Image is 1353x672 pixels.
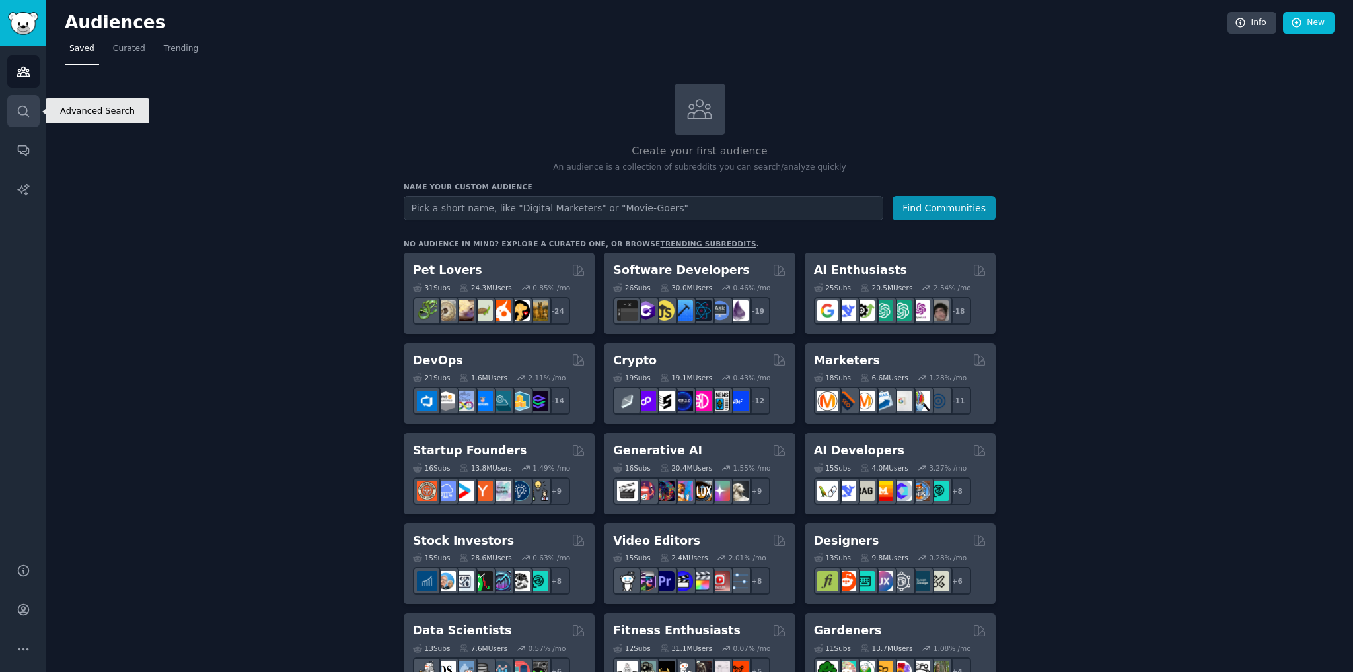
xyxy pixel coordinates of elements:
img: indiehackers [491,481,511,501]
div: + 14 [542,387,570,415]
img: Forex [454,571,474,591]
img: AskComputerScience [710,300,730,321]
img: swingtrading [509,571,530,591]
div: 13.8M Users [459,463,511,473]
h2: Fitness Enthusiasts [613,622,741,639]
div: 9.8M Users [860,553,908,562]
h2: Gardeners [814,622,882,639]
img: learndesign [910,571,930,591]
img: dogbreed [528,300,548,321]
img: software [617,300,638,321]
img: platformengineering [491,391,511,411]
h2: Designers [814,533,879,549]
button: Find Communities [893,196,996,220]
div: 0.43 % /mo [733,373,771,382]
div: No audience in mind? Explore a curated one, or browse . [404,239,759,248]
div: 28.6M Users [459,553,511,562]
div: 20.4M Users [660,463,712,473]
img: OnlineMarketing [928,391,949,411]
div: 0.28 % /mo [929,553,967,562]
img: chatgpt_prompts_ [891,300,912,321]
img: UXDesign [873,571,893,591]
div: 1.6M Users [459,373,507,382]
h2: AI Enthusiasts [814,262,907,279]
img: iOSProgramming [673,300,693,321]
img: Entrepreneurship [509,481,530,501]
img: elixir [728,300,749,321]
img: aivideo [617,481,638,501]
img: ycombinator [472,481,493,501]
img: AItoolsCatalog [854,300,875,321]
h3: Name your custom audience [404,182,996,191]
p: An audience is a collection of subreddits you can search/analyze quickly [404,162,996,174]
img: AskMarketing [854,391,875,411]
img: UI_Design [854,571,875,591]
div: 4.0M Users [860,463,908,473]
div: + 9 [743,477,770,505]
img: ArtificalIntelligence [928,300,949,321]
img: dividends [417,571,437,591]
img: Emailmarketing [873,391,893,411]
img: aws_cdk [509,391,530,411]
img: gopro [617,571,638,591]
img: turtle [472,300,493,321]
img: web3 [673,391,693,411]
h2: DevOps [413,353,463,369]
img: OpenSourceAI [891,481,912,501]
img: AWS_Certified_Experts [435,391,456,411]
div: 16 Sub s [413,463,450,473]
div: 1.49 % /mo [532,463,570,473]
div: 18 Sub s [814,373,851,382]
div: 0.57 % /mo [529,644,566,653]
a: Curated [108,38,150,65]
input: Pick a short name, like "Digital Marketers" or "Movie-Goers" [404,196,883,220]
img: starryai [710,481,730,501]
img: userexperience [891,571,912,591]
img: Trading [472,571,493,591]
img: premiere [654,571,675,591]
h2: Create your first audience [404,143,996,160]
div: 19.1M Users [660,373,712,382]
img: PlatformEngineers [528,391,548,411]
div: 24.3M Users [459,283,511,292]
div: + 24 [542,297,570,325]
a: Trending [159,38,203,65]
img: herpetology [417,300,437,321]
div: 2.01 % /mo [729,553,766,562]
div: 15 Sub s [413,553,450,562]
img: Youtubevideo [710,571,730,591]
img: Rag [854,481,875,501]
img: learnjavascript [654,300,675,321]
div: 2.54 % /mo [933,283,971,292]
div: 11 Sub s [814,644,851,653]
h2: Startup Founders [413,442,527,459]
img: GummySearch logo [8,12,38,35]
div: + 19 [743,297,770,325]
a: Info [1227,12,1276,34]
img: reactnative [691,300,712,321]
img: ethfinance [617,391,638,411]
div: 16 Sub s [613,463,650,473]
h2: Data Scientists [413,622,511,639]
img: azuredevops [417,391,437,411]
div: 2.4M Users [660,553,708,562]
img: logodesign [836,571,856,591]
img: typography [817,571,838,591]
img: dalle2 [636,481,656,501]
div: 31 Sub s [413,283,450,292]
div: 13 Sub s [413,644,450,653]
img: technicalanalysis [528,571,548,591]
div: + 6 [943,567,971,595]
a: New [1283,12,1335,34]
img: DevOpsLinks [472,391,493,411]
img: csharp [636,300,656,321]
div: 2.11 % /mo [529,373,566,382]
div: 0.85 % /mo [532,283,570,292]
h2: Stock Investors [413,533,514,549]
div: 3.27 % /mo [929,463,967,473]
img: MarketingResearch [910,391,930,411]
h2: Audiences [65,13,1227,34]
img: postproduction [728,571,749,591]
img: finalcutpro [691,571,712,591]
img: cockatiel [491,300,511,321]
